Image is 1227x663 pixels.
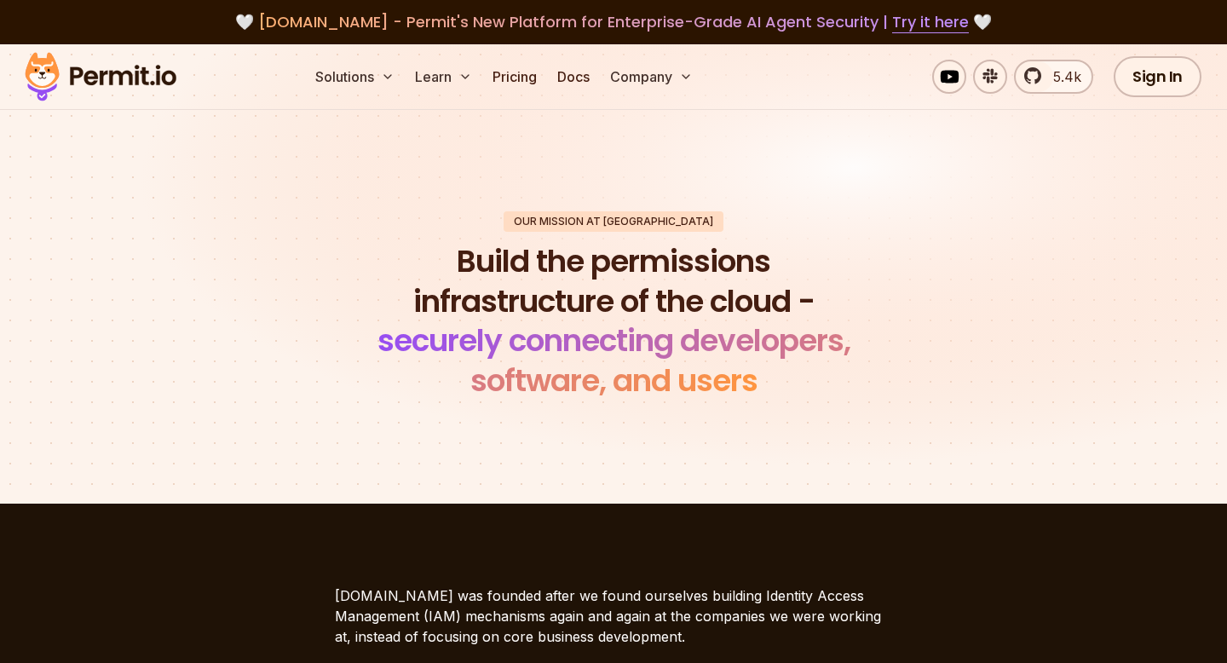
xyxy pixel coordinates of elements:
[308,60,401,94] button: Solutions
[1014,60,1093,94] a: 5.4k
[1043,66,1081,87] span: 5.4k
[603,60,700,94] button: Company
[17,48,184,106] img: Permit logo
[258,11,969,32] span: [DOMAIN_NAME] - Permit's New Platform for Enterprise-Grade AI Agent Security |
[354,242,873,401] h1: Build the permissions infrastructure of the cloud -
[550,60,596,94] a: Docs
[1114,56,1201,97] a: Sign In
[504,211,723,232] div: Our mission at [GEOGRAPHIC_DATA]
[892,11,969,33] a: Try it here
[41,10,1186,34] div: 🤍 🤍
[408,60,479,94] button: Learn
[377,319,850,402] span: securely connecting developers, software, and users
[486,60,544,94] a: Pricing
[335,585,892,647] p: [DOMAIN_NAME] was founded after we found ourselves building Identity Access Management (IAM) mech...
